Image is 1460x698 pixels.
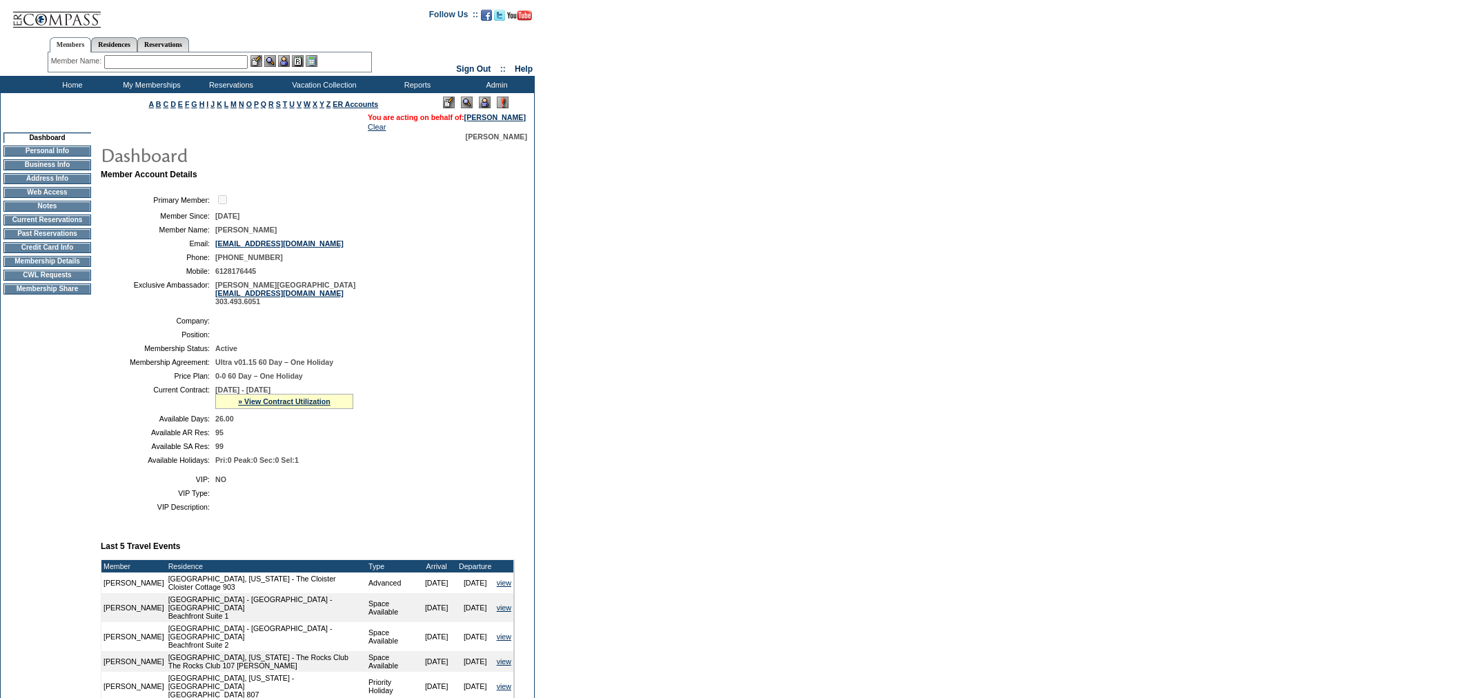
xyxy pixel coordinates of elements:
[461,97,473,108] img: View Mode
[215,239,344,248] a: [EMAIL_ADDRESS][DOMAIN_NAME]
[215,267,256,275] span: 6128176445
[106,253,210,261] td: Phone:
[246,100,252,108] a: O
[297,100,302,108] a: V
[106,358,210,366] td: Membership Agreement:
[456,572,495,593] td: [DATE]
[215,281,355,306] span: [PERSON_NAME][GEOGRAPHIC_DATA] 303.493.6051
[185,100,190,108] a: F
[101,593,166,622] td: [PERSON_NAME]
[319,100,324,108] a: Y
[497,579,511,587] a: view
[137,37,189,52] a: Reservations
[106,317,210,325] td: Company:
[166,572,366,593] td: [GEOGRAPHIC_DATA], [US_STATE] - The Cloister Cloister Cottage 903
[3,187,91,198] td: Web Access
[110,76,190,93] td: My Memberships
[106,226,210,234] td: Member Name:
[149,100,154,108] a: A
[278,55,290,67] img: Impersonate
[163,100,168,108] a: C
[215,289,344,297] a: [EMAIL_ADDRESS][DOMAIN_NAME]
[3,270,91,281] td: CWL Requests
[106,415,210,423] td: Available Days:
[417,593,456,622] td: [DATE]
[368,113,526,121] span: You are acting on behalf of:
[230,100,237,108] a: M
[289,100,295,108] a: U
[417,560,456,572] td: Arrival
[190,76,269,93] td: Reservations
[3,256,91,267] td: Membership Details
[417,651,456,672] td: [DATE]
[3,201,91,212] td: Notes
[106,330,210,339] td: Position:
[215,428,224,437] span: 95
[101,651,166,672] td: [PERSON_NAME]
[31,76,110,93] td: Home
[215,226,277,234] span: [PERSON_NAME]
[3,228,91,239] td: Past Reservations
[368,123,386,131] a: Clear
[206,100,208,108] a: I
[106,281,210,306] td: Exclusive Ambassador:
[443,97,455,108] img: Edit Mode
[497,604,511,612] a: view
[215,456,299,464] span: Pri:0 Peak:0 Sec:0 Sel:1
[497,632,511,641] a: view
[215,442,224,450] span: 99
[239,100,244,108] a: N
[376,76,455,93] td: Reports
[215,386,270,394] span: [DATE] - [DATE]
[166,622,366,651] td: [GEOGRAPHIC_DATA] - [GEOGRAPHIC_DATA] - [GEOGRAPHIC_DATA] Beachfront Suite 2
[3,283,91,295] td: Membership Share
[456,64,491,74] a: Sign Out
[313,100,317,108] a: X
[254,100,259,108] a: P
[91,37,137,52] a: Residences
[292,55,304,67] img: Reservations
[215,344,237,352] span: Active
[199,100,205,108] a: H
[3,132,91,143] td: Dashboard
[224,100,228,108] a: L
[456,651,495,672] td: [DATE]
[238,397,331,406] a: » View Contract Utilization
[101,560,166,572] td: Member
[101,572,166,593] td: [PERSON_NAME]
[500,64,506,74] span: ::
[191,100,197,108] a: G
[3,215,91,226] td: Current Reservations
[50,37,92,52] a: Members
[215,358,333,366] span: Ultra v01.15 60 Day – One Holiday
[3,173,91,184] td: Address Info
[166,593,366,622] td: [GEOGRAPHIC_DATA] - [GEOGRAPHIC_DATA] - [GEOGRAPHIC_DATA] Beachfront Suite 1
[497,97,509,108] img: Log Concern/Member Elevation
[366,593,417,622] td: Space Available
[166,651,366,672] td: [GEOGRAPHIC_DATA], [US_STATE] - The Rocks Club The Rocks Club 107 [PERSON_NAME]
[210,100,215,108] a: J
[306,55,317,67] img: b_calculator.gif
[481,10,492,21] img: Become our fan on Facebook
[101,541,180,551] b: Last 5 Travel Events
[268,100,274,108] a: R
[466,132,527,141] span: [PERSON_NAME]
[106,372,210,380] td: Price Plan:
[106,267,210,275] td: Mobile:
[304,100,310,108] a: W
[156,100,161,108] a: B
[497,657,511,666] a: view
[264,55,276,67] img: View
[106,456,210,464] td: Available Holidays:
[456,622,495,651] td: [DATE]
[456,560,495,572] td: Departure
[3,242,91,253] td: Credit Card Info
[515,64,533,74] a: Help
[276,100,281,108] a: S
[106,489,210,497] td: VIP Type:
[215,475,226,483] span: NO
[51,55,104,67] div: Member Name:
[106,386,210,409] td: Current Contract:
[326,100,331,108] a: Z
[170,100,176,108] a: D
